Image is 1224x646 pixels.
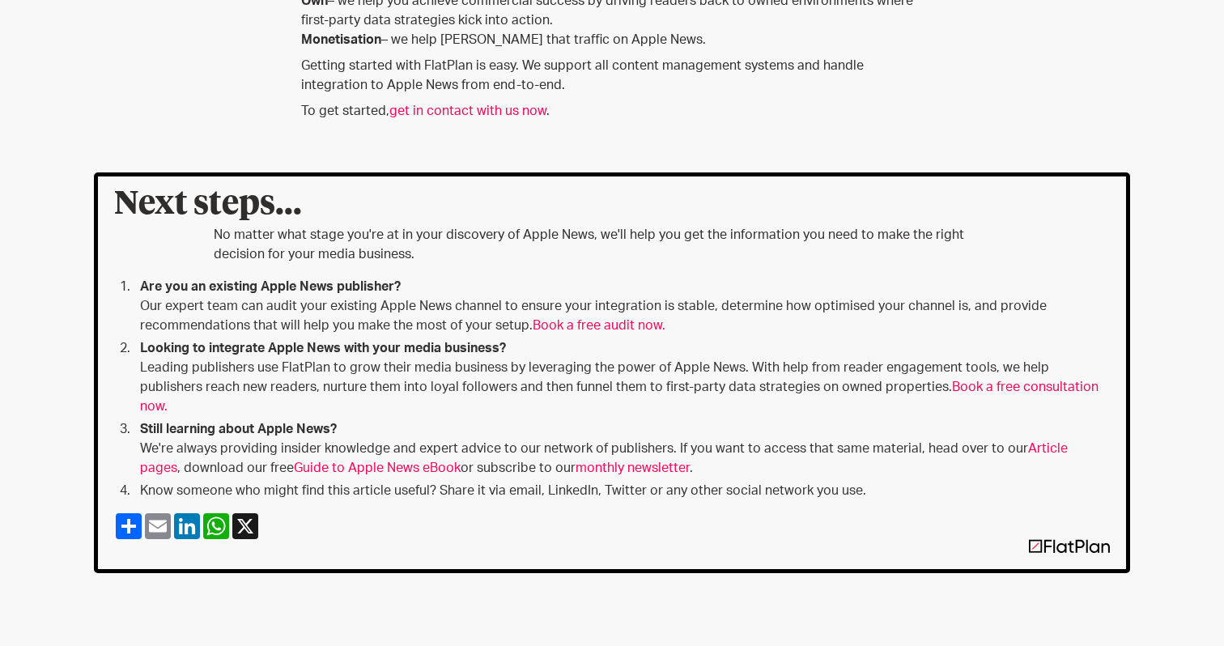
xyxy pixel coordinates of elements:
[143,513,172,539] a: Email
[214,225,1010,264] p: No matter what stage you're at in your discovery of Apple News, we'll help you get the informatio...
[301,33,381,46] strong: Monetisation
[134,419,1110,478] li: We're always providing insider knowledge and expert advice to our network of publishers. If you w...
[301,101,923,121] p: To get started, .
[294,461,461,474] a: Guide to Apple News eBook
[533,319,665,332] a: Book a free audit now.
[134,481,1110,500] li: Know someone who might find this article useful? Share it via email, LinkedIn, Twitter or any oth...
[140,380,1099,413] a: Book a free consultation now.
[202,513,231,539] a: WhatsApp
[172,513,202,539] a: LinkedIn
[140,280,401,293] strong: Are you an existing Apple News publisher?
[140,423,337,436] strong: Still learning about Apple News?
[114,193,1110,217] h3: Next steps...
[140,342,506,355] strong: Looking to integrate Apple News with your media business? ‍
[231,513,260,539] a: X
[576,461,690,474] a: monthly newsletter
[114,513,143,539] a: Share
[389,104,546,117] a: get in contact with us now
[134,277,1110,335] li: Our expert team can audit your existing Apple News channel to ensure your integration is stable, ...
[134,338,1110,416] li: Leading publishers use FlatPlan to grow their media business by leveraging the power of Apple New...
[301,56,923,95] p: Getting started with FlatPlan is easy. We support all content management systems and handle integ...
[140,442,1068,474] a: Article pages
